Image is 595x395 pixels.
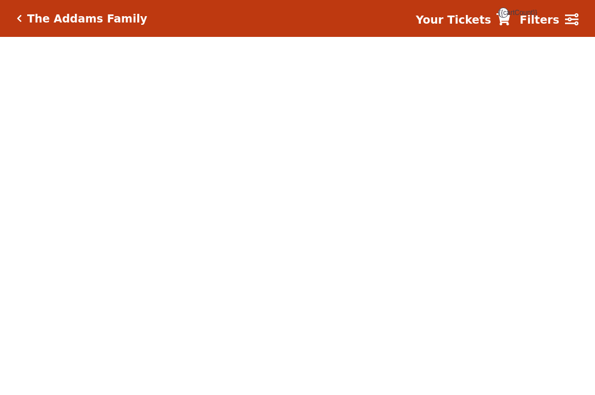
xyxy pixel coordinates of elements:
h5: The Addams Family [27,12,147,25]
strong: Filters [519,13,559,26]
a: Click here to go back to filters [17,14,22,22]
strong: Your Tickets [416,13,491,26]
span: {{cartCount}} [498,7,509,18]
a: Filters [519,12,578,28]
a: Your Tickets {{cartCount}} [416,12,510,28]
